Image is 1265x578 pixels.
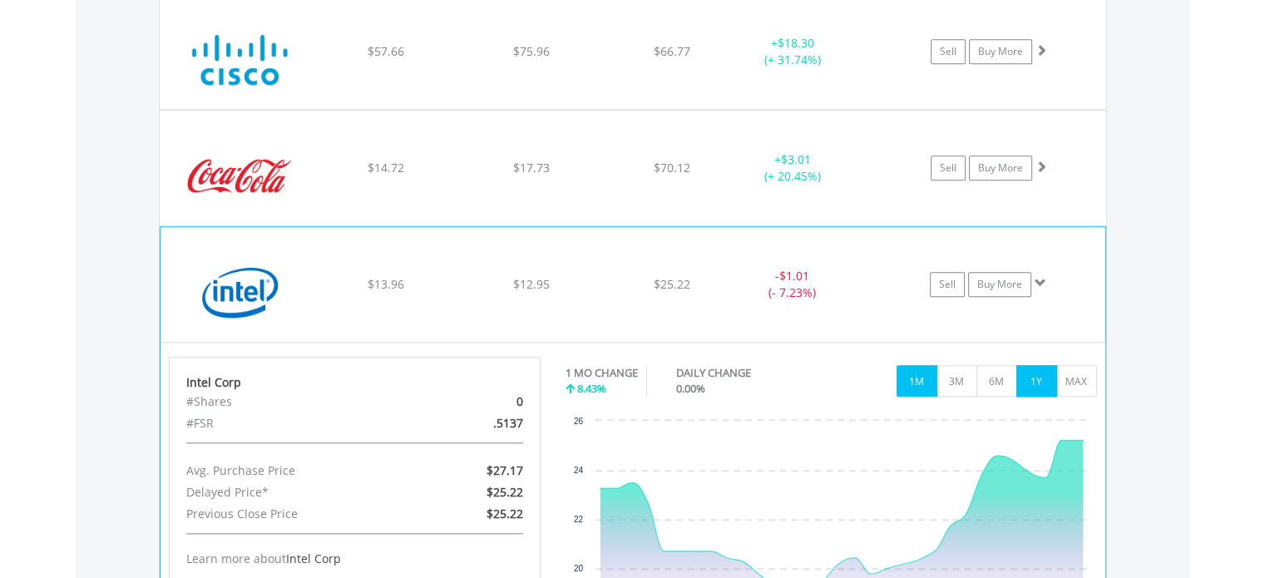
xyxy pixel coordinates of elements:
div: DAILY CHANGE [676,365,809,381]
span: $12.95 [513,276,550,292]
img: EQU.US.CSCO.png [168,15,311,105]
div: 1 MO CHANGE [566,365,638,381]
a: Buy More [969,156,1032,180]
div: #Shares [174,391,415,413]
span: $25.22 [487,506,523,521]
div: 0 [415,391,536,413]
a: Sell [931,39,966,64]
div: Previous Close Price [174,503,415,525]
text: 22 [574,515,584,524]
button: 1Y [1016,365,1057,397]
a: Buy More [968,272,1031,297]
span: $25.22 [654,276,690,292]
span: $27.17 [487,462,523,478]
span: $17.73 [513,160,550,175]
span: $1.01 [779,268,809,284]
button: MAX [1056,365,1097,397]
div: + (+ 31.74%) [730,35,856,68]
span: $13.96 [368,276,404,292]
div: #FSR [174,413,415,434]
img: EQU.US.KO.png [168,131,311,221]
span: $25.22 [487,484,523,500]
span: $3.01 [781,151,811,167]
button: 1M [897,365,937,397]
text: 24 [574,466,584,475]
a: Sell [930,272,965,297]
div: Intel Corp [186,374,524,391]
div: - (- 7.23%) [729,268,854,301]
a: Sell [931,156,966,180]
span: $14.72 [367,160,403,175]
span: $70.12 [654,160,690,175]
span: 0.00% [676,381,705,396]
div: + (+ 20.45%) [730,151,856,185]
button: 6M [976,365,1017,397]
span: $75.96 [513,43,550,59]
text: 26 [574,417,584,426]
div: .5137 [415,413,536,434]
div: Learn more about [186,551,524,567]
div: Delayed Price* [174,482,415,503]
div: Avg. Purchase Price [174,460,415,482]
span: $57.66 [367,43,403,59]
img: EQU.US.INTC.png [169,248,312,338]
button: 3M [936,365,977,397]
text: 20 [574,564,584,573]
a: Buy More [969,39,1032,64]
span: $66.77 [654,43,690,59]
span: $18.30 [778,35,814,51]
span: Intel Corp [286,551,341,566]
span: 8.43% [577,381,606,396]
